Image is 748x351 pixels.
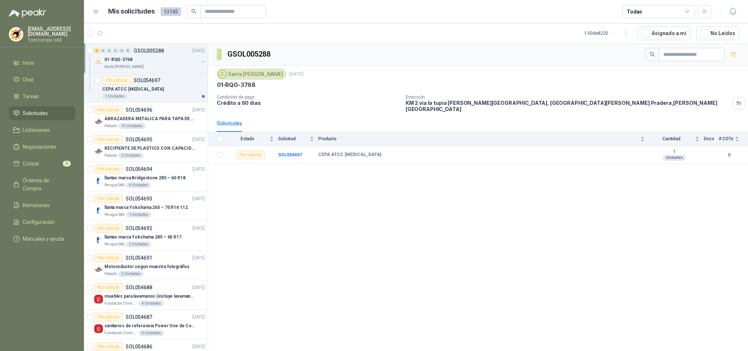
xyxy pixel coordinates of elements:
a: Por cotizarSOL054687[DATE] Company Logosanitarios de referencia Power One de CoronaFundación Clín... [84,310,208,339]
a: Por cotizarSOL054692[DATE] Company Logollantas marca Yokohama 285 – 65 R17.Perugia SAS2 Unidades [84,221,208,251]
button: Asignado a mi [637,26,690,40]
span: Chat [23,76,34,84]
a: Órdenes de Compra [9,173,75,195]
b: 0 [719,152,739,159]
div: 4 Unidades [126,182,151,188]
button: No Leídos [696,26,739,40]
p: Perugia SAS [104,241,124,247]
div: Unidades [663,155,686,161]
a: Cotizar3 [9,157,75,171]
div: Por cotizar [94,342,123,351]
p: CEPA ATCC [MEDICAL_DATA] [102,86,164,93]
th: Producto [318,132,649,146]
th: Cantidad [649,132,704,146]
span: 13165 [161,7,181,16]
span: Licitaciones [23,126,50,134]
p: Tornicomple SAS [28,38,75,42]
img: Logo peakr [9,9,46,18]
p: GSOL005288 [134,48,164,53]
img: Company Logo [94,147,103,156]
img: Company Logo [94,176,103,185]
span: Solicitudes [23,109,48,117]
p: Perugia SAS [104,212,124,218]
b: 1 [649,149,699,155]
p: llanta marca Yokohama 265 – 70 R16 112. [104,204,189,211]
p: [DATE] [192,47,205,54]
p: llantas marca Bridgestone 285 – 60 R18. [104,175,187,182]
p: SOL054695 [126,137,152,142]
div: Por cotizar [236,150,265,159]
th: Docs [704,132,719,146]
a: Por cotizarSOL054697CEPA ATCC [MEDICAL_DATA]1 Unidades [84,73,208,103]
a: Negociaciones [9,140,75,154]
span: Negociaciones [23,143,56,151]
p: [DATE] [192,225,205,232]
img: Company Logo [9,27,23,41]
img: Company Logo [94,58,103,67]
a: SOL054697 [278,152,302,157]
a: Por cotizarSOL054691[DATE] Company LogoMotoreductor segun muestra fotográficaPatojito2 Unidades [84,251,208,280]
p: Motoreductor segun muestra fotográfica [104,263,189,270]
p: Crédito a 60 días [217,100,400,106]
div: 0 [113,48,118,53]
a: Manuales y ayuda [9,232,75,246]
span: search [650,52,655,57]
p: sanitarios de referencia Power One de Corona [104,323,195,329]
div: Por cotizar [94,224,123,233]
p: SOL054691 [126,255,152,260]
p: muebles para lavamanos (incluye lavamanos) [104,293,195,300]
a: Remisiones [9,198,75,212]
p: SOL054693 [126,196,152,201]
div: Por cotizar [94,165,123,173]
a: Licitaciones [9,123,75,137]
p: SOL054688 [126,285,152,290]
h1: Mis solicitudes [108,6,155,17]
p: [DATE] [192,107,205,114]
p: [DATE] [192,195,205,202]
p: ABRAZADERA METALICA PARA TAPA DE TAMBOR DE PLASTICO DE 50 LT [104,115,195,122]
p: Dirección [406,95,730,100]
span: Solicitud [278,136,308,141]
p: Patojito [104,271,117,277]
p: SOL054697 [134,78,160,83]
p: [DATE] [192,255,205,262]
span: Tareas [23,92,39,100]
div: 2 Unidades [118,153,143,159]
div: 0 [119,48,124,53]
p: 01-RQG-3768 [104,56,133,63]
div: 2 Unidades [126,241,151,247]
p: [DATE] [192,284,205,291]
p: llantas marca Yokohama 285 – 65 R17. [104,234,183,241]
p: SOL054696 [126,107,152,112]
div: 0 [100,48,106,53]
div: Santa [PERSON_NAME] [217,69,286,80]
a: Por cotizarSOL054694[DATE] Company Logollantas marca Bridgestone 285 – 60 R18.Perugia SAS4 Unidades [84,162,208,191]
img: Company Logo [94,117,103,126]
span: Cotizar [23,160,39,168]
div: Por cotizar [94,253,123,262]
p: Santa [PERSON_NAME] [104,64,144,70]
span: Órdenes de Compra [23,176,68,192]
div: Solicitudes [217,119,242,127]
div: 2 Unidades [118,271,143,277]
div: 1 Unidades [126,212,151,218]
a: Por cotizarSOL054688[DATE] Company Logomuebles para lavamanos (incluye lavamanos)Fundación Clínic... [84,280,208,310]
a: Por cotizarSOL054696[DATE] Company LogoABRAZADERA METALICA PARA TAPA DE TAMBOR DE PLASTICO DE 50 ... [84,103,208,132]
a: 1 0 0 0 0 0 GSOL005288[DATE] Company Logo01-RQG-3768Santa [PERSON_NAME] [94,46,206,70]
img: Company Logo [94,265,103,274]
th: Estado [227,132,278,146]
div: 4 Unidades [139,301,164,306]
p: Condición de pago [217,95,400,100]
span: 3 [63,161,71,167]
div: Por cotizar [94,106,123,114]
p: [DATE] [192,314,205,321]
span: Configuración [23,218,55,226]
span: Manuales y ayuda [23,235,64,243]
div: 4 Unidades [139,330,164,336]
th: Solicitud [278,132,318,146]
p: [DATE] [192,166,205,173]
div: 0 [107,48,112,53]
a: Chat [9,73,75,87]
div: Por cotizar [102,76,131,85]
